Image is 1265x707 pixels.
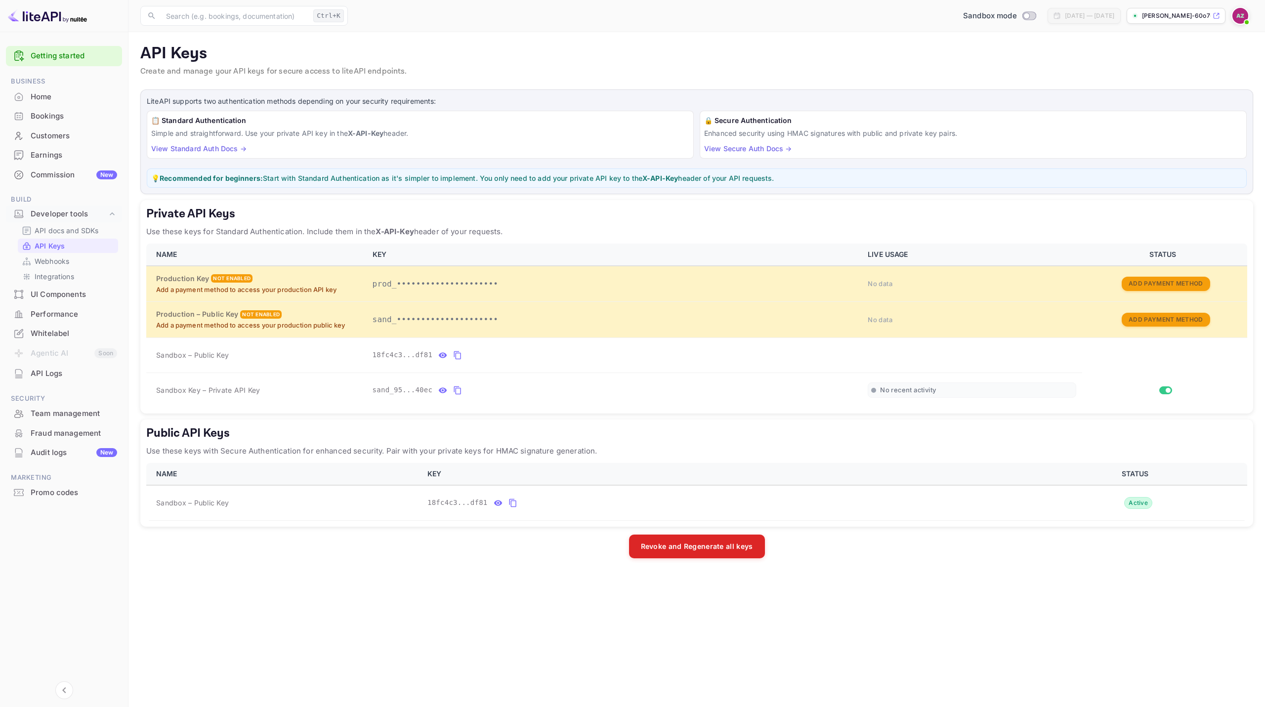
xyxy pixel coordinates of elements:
[6,424,122,442] a: Fraud management
[6,87,122,106] a: Home
[6,46,122,66] div: Getting started
[146,463,1247,521] table: public api keys table
[156,321,361,331] p: Add a payment method to access your production public key
[373,385,433,395] span: sand_95...40ec
[1232,8,1248,24] img: Ana Zuniga
[35,225,99,236] p: API docs and SDKs
[140,44,1253,64] p: API Keys
[156,285,361,295] p: Add a payment method to access your production API key
[6,126,122,146] div: Customers
[6,285,122,303] a: UI Components
[156,309,238,320] h6: Production – Public Key
[1142,11,1211,20] p: [PERSON_NAME]-60o7u.[PERSON_NAME]...
[6,146,122,165] div: Earnings
[6,305,122,323] a: Performance
[151,128,689,138] p: Simple and straightforward. Use your private API key in the header.
[8,8,87,24] img: LiteAPI logo
[704,115,1242,126] h6: 🔒 Secure Authentication
[146,445,1247,457] p: Use these keys with Secure Authentication for enhanced security. Pair with your private keys for ...
[6,443,122,462] div: Audit logsNew
[31,91,117,103] div: Home
[373,314,856,326] p: sand_•••••••••••••••••••••
[18,254,118,268] div: Webhooks
[31,487,117,499] div: Promo codes
[6,76,122,87] span: Business
[6,443,122,461] a: Audit logsNew
[240,310,282,319] div: Not enabled
[35,241,65,251] p: API Keys
[6,87,122,107] div: Home
[31,150,117,161] div: Earnings
[868,316,892,324] span: No data
[704,144,792,153] a: View Secure Auth Docs →
[31,111,117,122] div: Bookings
[146,244,1247,408] table: private api keys table
[963,10,1017,22] span: Sandbox mode
[6,285,122,304] div: UI Components
[367,244,862,266] th: KEY
[55,681,73,699] button: Collapse navigation
[140,66,1253,78] p: Create and manage your API keys for secure access to liteAPI endpoints.
[146,206,1247,222] h5: Private API Keys
[31,289,117,300] div: UI Components
[151,144,247,153] a: View Standard Auth Docs →
[6,146,122,164] a: Earnings
[348,129,383,137] strong: X-API-Key
[1027,463,1247,485] th: STATUS
[18,239,118,253] div: API Keys
[422,463,1027,485] th: KEY
[1122,277,1210,291] button: Add Payment Method
[31,169,117,181] div: Commission
[862,244,1082,266] th: LIVE USAGE
[35,271,74,282] p: Integrations
[6,483,122,502] div: Promo codes
[6,364,122,383] div: API Logs
[6,424,122,443] div: Fraud management
[156,498,229,508] span: Sandbox – Public Key
[959,10,1040,22] div: Switch to Production mode
[146,226,1247,238] p: Use these keys for Standard Authentication. Include them in the header of your requests.
[6,404,122,423] div: Team management
[6,324,122,342] a: Whitelabel
[6,194,122,205] span: Build
[6,206,122,223] div: Developer tools
[629,535,765,558] button: Revoke and Regenerate all keys
[31,428,117,439] div: Fraud management
[18,269,118,284] div: Integrations
[373,350,433,360] span: 18fc4c3...df81
[22,225,114,236] a: API docs and SDKs
[22,271,114,282] a: Integrations
[31,50,117,62] a: Getting started
[160,6,309,26] input: Search (e.g. bookings, documentation)
[868,280,892,288] span: No data
[31,408,117,419] div: Team management
[156,273,209,284] h6: Production Key
[31,328,117,339] div: Whitelabel
[373,278,856,290] p: prod_•••••••••••••••••••••
[376,227,414,236] strong: X-API-Key
[1122,279,1210,288] a: Add Payment Method
[6,364,122,382] a: API Logs
[880,386,936,394] span: No recent activity
[313,9,344,22] div: Ctrl+K
[1122,313,1210,327] button: Add Payment Method
[6,305,122,324] div: Performance
[6,324,122,343] div: Whitelabel
[6,166,122,184] a: CommissionNew
[96,170,117,179] div: New
[31,309,117,320] div: Performance
[31,368,117,379] div: API Logs
[6,166,122,185] div: CommissionNew
[146,244,367,266] th: NAME
[642,174,678,182] strong: X-API-Key
[151,115,689,126] h6: 📋 Standard Authentication
[1082,244,1247,266] th: STATUS
[151,173,1242,183] p: 💡 Start with Standard Authentication as it's simpler to implement. You only need to add your priv...
[35,256,69,266] p: Webhooks
[22,256,114,266] a: Webhooks
[147,96,1247,107] p: LiteAPI supports two authentication methods depending on your security requirements:
[6,472,122,483] span: Marketing
[22,241,114,251] a: API Keys
[211,274,253,283] div: Not enabled
[704,128,1242,138] p: Enhanced security using HMAC signatures with public and private key pairs.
